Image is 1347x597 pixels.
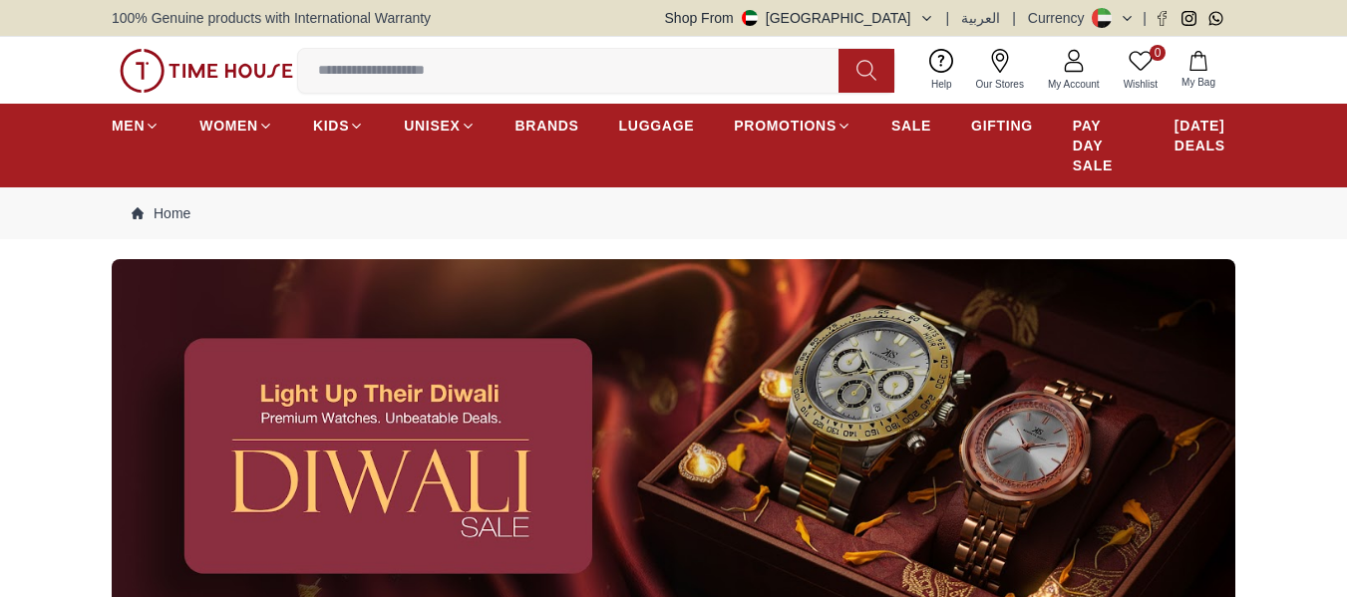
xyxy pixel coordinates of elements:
span: MEN [112,116,145,136]
img: ... [120,49,293,93]
span: My Bag [1174,75,1223,90]
span: | [1143,8,1147,28]
a: Facebook [1155,11,1170,26]
a: [DATE] DEALS [1175,108,1235,163]
span: Wishlist [1116,77,1166,92]
a: LUGGAGE [619,108,695,144]
a: Instagram [1181,11,1196,26]
span: My Account [1040,77,1108,92]
span: [DATE] DEALS [1175,116,1235,155]
nav: Breadcrumb [112,187,1235,239]
a: Help [919,45,964,96]
a: PAY DAY SALE [1073,108,1135,183]
span: BRANDS [515,116,579,136]
img: United Arab Emirates [742,10,758,26]
span: Help [923,77,960,92]
span: | [946,8,950,28]
span: KIDS [313,116,349,136]
a: WOMEN [199,108,273,144]
a: UNISEX [404,108,475,144]
span: UNISEX [404,116,460,136]
a: BRANDS [515,108,579,144]
span: | [1012,8,1016,28]
a: MEN [112,108,160,144]
span: PAY DAY SALE [1073,116,1135,175]
div: Currency [1028,8,1093,28]
button: العربية [961,8,1000,28]
span: SALE [891,116,931,136]
button: Shop From[GEOGRAPHIC_DATA] [665,8,934,28]
span: Our Stores [968,77,1032,92]
button: My Bag [1170,47,1227,94]
span: GIFTING [971,116,1033,136]
a: 0Wishlist [1112,45,1170,96]
a: PROMOTIONS [734,108,851,144]
span: PROMOTIONS [734,116,837,136]
a: GIFTING [971,108,1033,144]
a: Our Stores [964,45,1036,96]
span: 0 [1150,45,1166,61]
a: SALE [891,108,931,144]
a: Whatsapp [1208,11,1223,26]
a: Home [132,203,190,223]
a: KIDS [313,108,364,144]
span: 100% Genuine products with International Warranty [112,8,431,28]
span: LUGGAGE [619,116,695,136]
span: WOMEN [199,116,258,136]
